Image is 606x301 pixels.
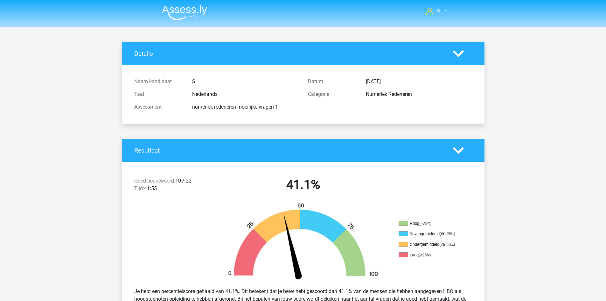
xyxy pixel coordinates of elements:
span: S. [437,8,442,14]
div: Nederlands [187,90,303,98]
div: Datum [303,78,361,85]
h4: Details [134,50,443,57]
div: Naam kandidaat [129,78,187,85]
img: 41.db5e36a3aba0.png [217,203,389,283]
div: (>75%) [419,221,431,226]
div: [DATE] [361,78,477,85]
li: Bovengemiddeld [399,231,462,237]
img: Assessly [162,5,207,20]
div: numeriek redeneren moeilijke vragen 1 [187,103,303,111]
div: 10 / 22 41:55 [129,177,216,195]
span: Goed beantwoord: [134,178,175,184]
div: S. [187,78,303,85]
h2: 41.1% [221,177,385,192]
a: S. [424,7,449,15]
div: Assessment [129,103,187,111]
div: Categorie [303,90,361,98]
li: Ondergemiddeld [399,242,462,247]
div: (25-50%) [439,242,455,247]
div: (50-75%) [440,232,455,236]
h4: Resultaat [134,147,443,154]
span: Tijd: [134,185,144,191]
div: (<25%) [419,253,431,257]
div: Numeriek Redeneren [361,90,477,98]
li: Hoog [399,221,462,226]
li: Laag [399,252,462,258]
div: Taal [129,90,187,98]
